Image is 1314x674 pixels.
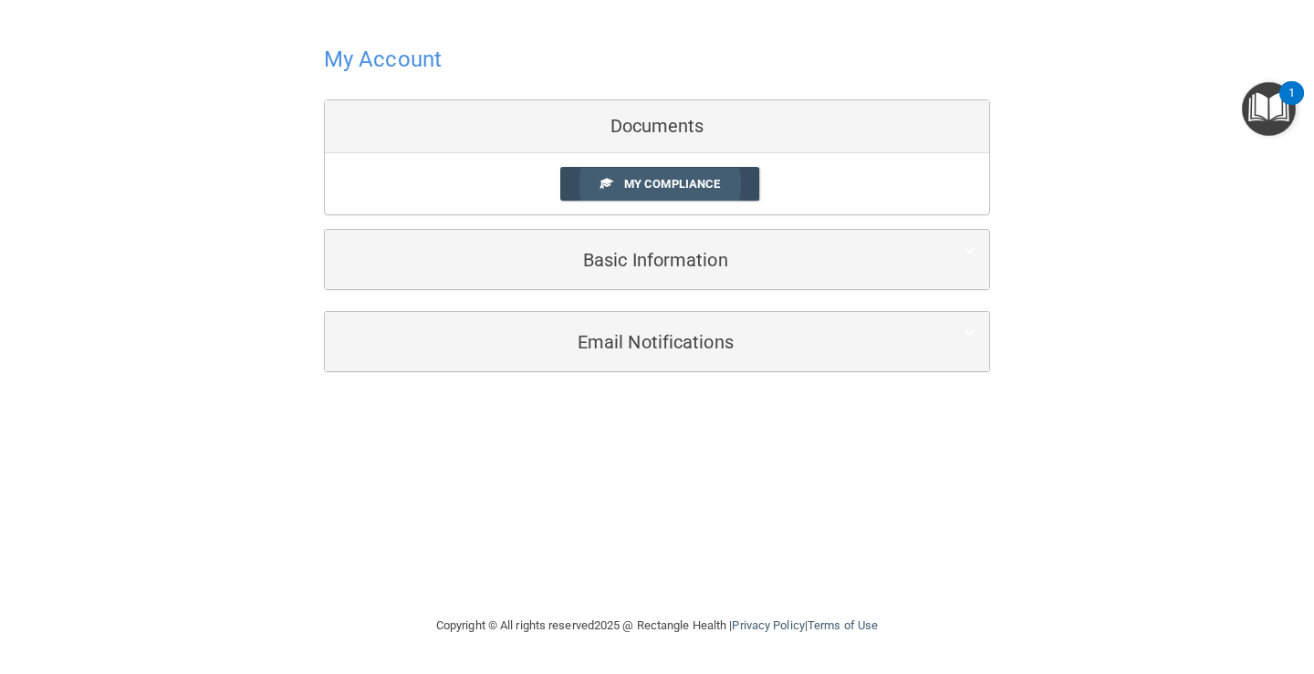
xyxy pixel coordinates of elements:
span: My Compliance [624,177,720,191]
div: 1 [1288,93,1295,117]
a: Basic Information [339,239,975,280]
a: Email Notifications [339,321,975,362]
h4: My Account [324,47,442,71]
a: Terms of Use [808,618,878,632]
a: Privacy Policy [732,618,804,632]
h5: Basic Information [339,250,920,270]
button: Open Resource Center, 1 new notification [1242,82,1296,136]
h5: Email Notifications [339,332,920,352]
div: Copyright © All rights reserved 2025 @ Rectangle Health | | [324,596,990,655]
div: Documents [325,100,989,153]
